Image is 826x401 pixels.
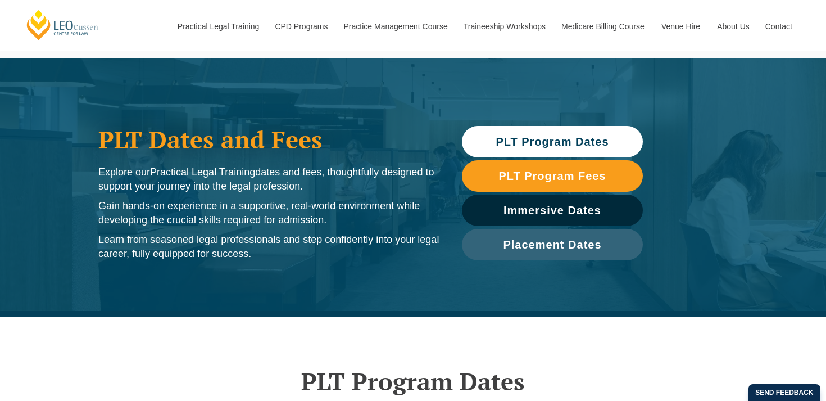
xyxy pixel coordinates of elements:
span: Immersive Dates [503,205,601,216]
a: CPD Programs [266,2,335,51]
a: Placement Dates [462,229,643,260]
span: PLT Program Fees [498,170,606,182]
a: About Us [709,2,757,51]
a: Practice Management Course [335,2,455,51]
a: Contact [757,2,801,51]
p: Gain hands-on experience in a supportive, real-world environment while developing the crucial ski... [98,199,439,227]
a: Medicare Billing Course [553,2,653,51]
a: [PERSON_NAME] Centre for Law [25,9,100,41]
a: Practical Legal Training [169,2,267,51]
p: Learn from seasoned legal professionals and step confidently into your legal career, fully equipp... [98,233,439,261]
a: Venue Hire [653,2,709,51]
span: PLT Program Dates [496,136,609,147]
a: Traineeship Workshops [455,2,553,51]
span: Placement Dates [503,239,601,250]
span: Practical Legal Training [150,166,255,178]
h1: PLT Dates and Fees [98,125,439,154]
a: Immersive Dates [462,195,643,226]
a: PLT Program Fees [462,160,643,192]
p: Explore our dates and fees, thoughtfully designed to support your journey into the legal profession. [98,165,439,193]
h2: PLT Program Dates [93,367,733,395]
a: PLT Program Dates [462,126,643,157]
